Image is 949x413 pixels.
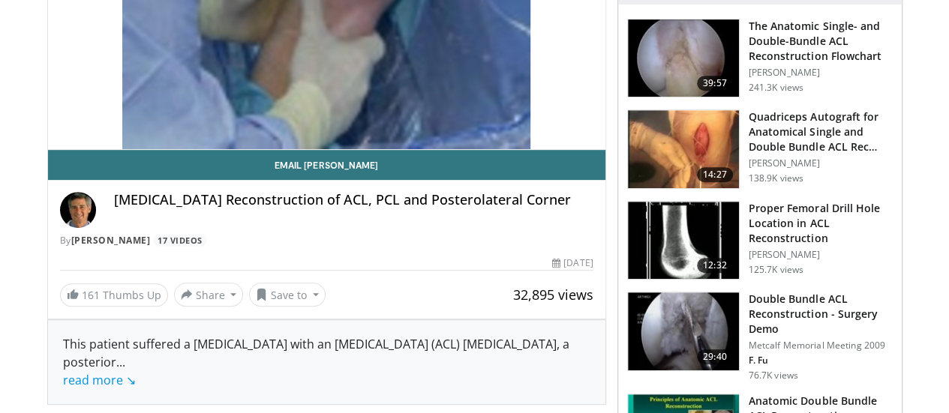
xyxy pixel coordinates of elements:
[63,335,590,389] div: This patient suffered a [MEDICAL_DATA] with an [MEDICAL_DATA] (ACL) [MEDICAL_DATA], a posterior
[82,288,100,302] span: 161
[513,286,593,304] span: 32,895 views
[48,150,605,180] a: Email [PERSON_NAME]
[749,249,893,261] p: [PERSON_NAME]
[749,109,893,154] h3: Quadriceps Autograft for Anatomical Single and Double Bundle ACL Rec…
[249,283,326,307] button: Save to
[697,76,733,91] span: 39:57
[628,110,739,188] img: 281064_0003_1.png.150x105_q85_crop-smart_upscale.jpg
[628,292,739,370] img: ffu_3.png.150x105_q85_crop-smart_upscale.jpg
[697,349,733,364] span: 29:40
[628,19,739,97] img: Fu_0_3.png.150x105_q85_crop-smart_upscale.jpg
[627,109,893,189] a: 14:27 Quadriceps Autograft for Anatomical Single and Double Bundle ACL Rec… [PERSON_NAME] 138.9K ...
[153,235,208,247] a: 17 Videos
[627,201,893,280] a: 12:32 Proper Femoral Drill Hole Location in ACL Reconstruction [PERSON_NAME] 125.7K views
[749,172,803,184] p: 138.9K views
[60,234,593,247] div: By
[749,292,893,337] h3: Double Bundle ACL Reconstruction - Surgery Demo
[749,340,893,352] p: Metcalf Memorial Meeting 2009
[749,355,893,367] p: F. Fu
[697,167,733,182] span: 14:27
[60,192,96,228] img: Avatar
[71,234,151,247] a: [PERSON_NAME]
[60,283,168,307] a: 161 Thumbs Up
[697,258,733,273] span: 12:32
[552,256,593,270] div: [DATE]
[63,372,136,388] a: read more ↘
[627,292,893,382] a: 29:40 Double Bundle ACL Reconstruction - Surgery Demo Metcalf Memorial Meeting 2009 F. Fu 76.7K v...
[749,201,893,246] h3: Proper Femoral Drill Hole Location in ACL Reconstruction
[114,192,593,208] h4: [MEDICAL_DATA] Reconstruction of ACL, PCL and Posterolateral Corner
[174,283,244,307] button: Share
[749,370,798,382] p: 76.7K views
[749,264,803,276] p: 125.7K views
[749,67,893,79] p: [PERSON_NAME]
[627,19,893,98] a: 39:57 The Anatomic Single- and Double-Bundle ACL Reconstruction Flowchart [PERSON_NAME] 241.3K views
[628,202,739,280] img: Title_01_100001165_3.jpg.150x105_q85_crop-smart_upscale.jpg
[749,157,893,169] p: [PERSON_NAME]
[749,19,893,64] h3: The Anatomic Single- and Double-Bundle ACL Reconstruction Flowchart
[63,354,136,388] span: ...
[749,82,803,94] p: 241.3K views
